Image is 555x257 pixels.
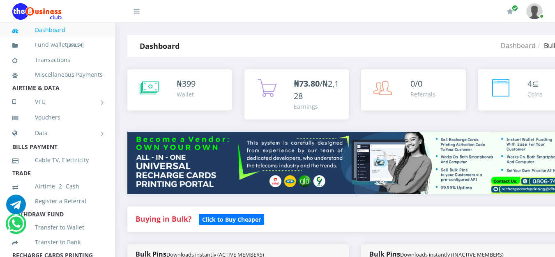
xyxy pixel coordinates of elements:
[527,78,543,90] div: ⊆
[294,78,320,89] b: ₦73.80
[294,102,341,111] div: Earnings
[12,123,103,143] a: Data
[7,220,24,234] a: Chat for support
[12,233,103,252] a: Transfer to Bank
[526,3,543,19] img: User
[12,108,103,127] a: Vouchers
[199,214,264,224] a: Click to Buy Cheaper
[410,78,422,89] span: 0/0
[177,78,196,90] div: ₦
[177,90,196,99] div: Wallet
[6,201,26,214] a: Chat for support
[507,8,513,15] i: Renew/Upgrade Subscription
[294,78,339,101] span: /₦2,128
[527,90,543,99] div: Coins
[202,216,261,223] b: Click to Buy Cheaper
[12,92,103,112] a: VTU
[12,35,103,55] a: Fund wallet[398.54]
[501,41,536,50] a: Dashboard
[244,69,349,119] a: ₦73.80/₦2,128 Earnings
[12,65,103,84] a: Miscellaneous Payments
[182,78,196,89] span: 399
[12,50,103,69] a: Transactions
[527,78,532,89] span: 4
[361,69,466,110] a: 0/0 Referrals
[127,69,232,110] a: ₦399 Wallet
[12,151,103,170] a: Cable TV, Electricity
[67,42,84,48] small: [ ]
[512,5,518,11] span: Renew/Upgrade Subscription
[12,3,62,20] img: Logo
[410,90,435,99] div: Referrals
[12,192,103,211] a: Register a Referral
[12,218,103,237] a: Transfer to Wallet
[69,42,82,48] b: 398.54
[12,21,103,39] a: Dashboard
[136,214,191,224] strong: Buying in Bulk?
[140,41,180,51] strong: Dashboard
[12,177,103,196] a: Airtime -2- Cash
